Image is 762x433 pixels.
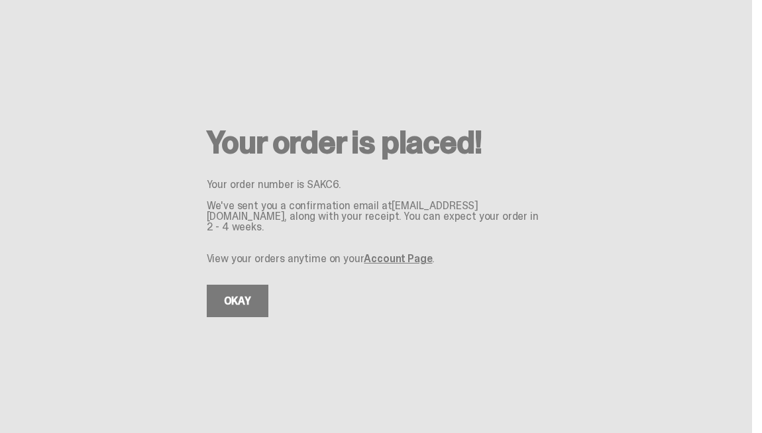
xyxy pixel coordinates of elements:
p: View your orders anytime on your . [207,254,546,264]
p: We've sent you a confirmation email at [EMAIL_ADDRESS][DOMAIN_NAME] , along with your receipt. Yo... [207,201,546,232]
p: Your order number is SAKC6. [207,179,546,190]
h2: Your order is placed! [207,126,546,158]
a: Account Page [364,252,432,265]
a: OKAY [207,285,268,317]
